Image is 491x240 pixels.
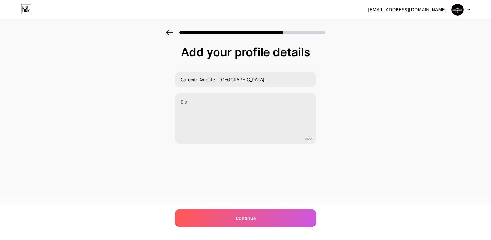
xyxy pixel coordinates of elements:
span: Continue [236,215,256,222]
span: 0/255 [305,138,313,142]
input: Your name [175,72,316,87]
div: [EMAIL_ADDRESS][DOMAIN_NAME] [368,6,447,13]
div: Add your profile details [178,46,313,59]
img: Gerson lanzieri espinoza [451,4,464,16]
